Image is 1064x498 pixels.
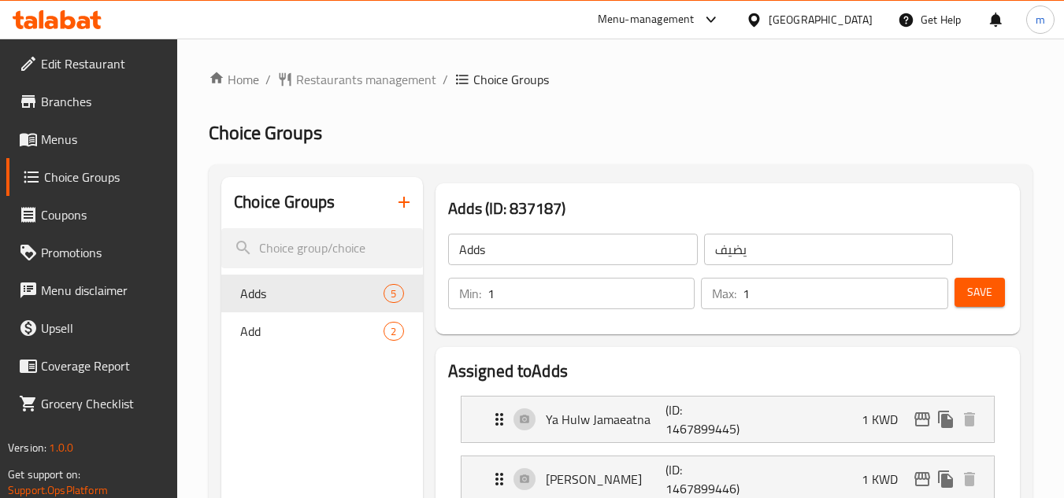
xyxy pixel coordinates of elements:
[209,70,1032,89] nav: breadcrumb
[240,322,384,341] span: Add
[967,282,992,302] span: Save
[665,460,746,498] p: (ID: 1467899446)
[277,70,436,89] a: Restaurants management
[41,54,165,73] span: Edit Restaurant
[41,130,165,149] span: Menus
[6,83,178,120] a: Branches
[958,408,981,431] button: delete
[934,467,958,491] button: duplicate
[862,470,910,489] p: 1 KWD
[448,389,1007,449] li: Expand
[6,234,178,271] a: Promotions
[598,10,695,29] div: Menu-management
[6,271,178,309] a: Menu disclaimer
[296,70,436,89] span: Restaurants management
[6,309,178,347] a: Upsell
[41,281,165,300] span: Menu disclaimer
[209,70,259,89] a: Home
[910,467,934,491] button: edit
[240,284,384,303] span: Adds
[209,115,322,150] span: Choice Groups
[546,470,666,489] p: [PERSON_NAME]
[44,168,165,186] span: Choice Groups
[384,322,403,341] div: Choices
[41,243,165,262] span: Promotions
[910,408,934,431] button: edit
[712,284,736,303] p: Max:
[6,120,178,158] a: Menus
[41,92,165,111] span: Branches
[384,284,403,303] div: Choices
[8,464,80,485] span: Get support on:
[462,397,994,442] div: Expand
[958,467,981,491] button: delete
[8,437,46,458] span: Version:
[384,324,402,339] span: 2
[41,356,165,375] span: Coverage Report
[234,190,335,214] h2: Choice Groups
[221,275,422,312] div: Adds5
[665,400,746,438] p: (ID: 1467899445)
[6,196,178,234] a: Coupons
[769,11,873,28] div: [GEOGRAPHIC_DATA]
[473,70,549,89] span: Choice Groups
[934,408,958,431] button: duplicate
[265,70,271,89] li: /
[459,284,481,303] p: Min:
[41,394,165,413] span: Grocery Checklist
[448,360,1007,383] h2: Assigned to Adds
[221,228,422,268] input: search
[49,437,73,458] span: 1.0.0
[6,347,178,385] a: Coverage Report
[221,312,422,350] div: Add2
[41,205,165,224] span: Coupons
[1036,11,1045,28] span: m
[384,286,402,301] span: 5
[6,385,178,422] a: Grocery Checklist
[443,70,448,89] li: /
[955,278,1005,307] button: Save
[6,45,178,83] a: Edit Restaurant
[448,196,1007,221] h3: Adds (ID: 837187)
[862,410,910,429] p: 1 KWD
[41,319,165,338] span: Upsell
[6,158,178,196] a: Choice Groups
[546,410,666,429] p: Ya Hulw Jamaeatna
